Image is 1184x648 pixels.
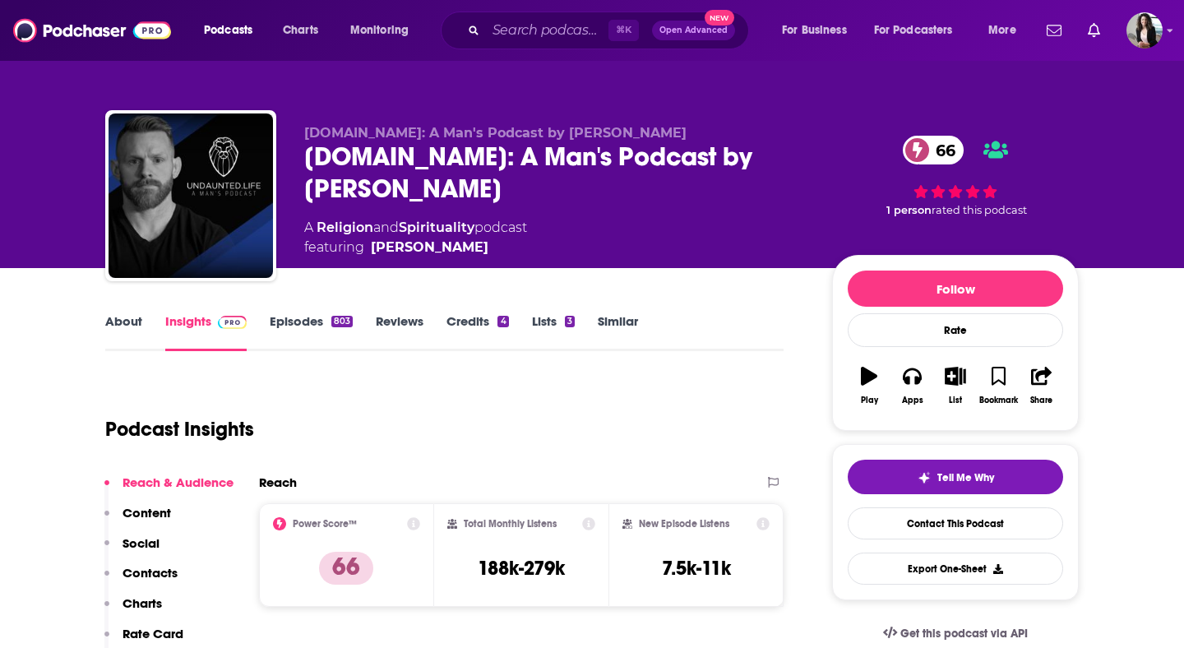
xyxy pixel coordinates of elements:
button: open menu [192,17,274,44]
span: rated this podcast [932,204,1027,216]
span: featuring [304,238,527,257]
span: and [373,220,399,235]
img: tell me why sparkle [918,471,931,484]
span: Tell Me Why [937,471,994,484]
button: Contacts [104,565,178,595]
span: For Business [782,19,847,42]
div: List [949,396,962,405]
h2: New Episode Listens [639,518,729,530]
button: Play [848,356,890,415]
span: More [988,19,1016,42]
button: Open AdvancedNew [652,21,735,40]
button: open menu [863,17,977,44]
h2: Reach [259,474,297,490]
p: 66 [319,552,373,585]
a: About [105,313,142,351]
button: open menu [977,17,1037,44]
a: Episodes803 [270,313,353,351]
div: 803 [331,316,353,327]
p: Rate Card [123,626,183,641]
span: 1 person [886,204,932,216]
img: User Profile [1126,12,1163,49]
span: Podcasts [204,19,252,42]
button: Export One-Sheet [848,553,1063,585]
div: A podcast [304,218,527,257]
h2: Power Score™ [293,518,357,530]
button: open menu [770,17,867,44]
div: Rate [848,313,1063,347]
button: Charts [104,595,162,626]
button: Follow [848,271,1063,307]
a: Kyle Thompson [371,238,488,257]
button: Content [104,505,171,535]
button: open menu [339,17,430,44]
h1: Podcast Insights [105,417,254,442]
span: 66 [919,136,964,164]
button: Bookmark [977,356,1020,415]
span: Charts [283,19,318,42]
span: Open Advanced [659,26,728,35]
div: Bookmark [979,396,1018,405]
p: Charts [123,595,162,611]
span: Get this podcast via API [900,627,1028,641]
h3: 188k-279k [478,556,565,581]
div: 4 [497,316,508,327]
button: tell me why sparkleTell Me Why [848,460,1063,494]
div: Search podcasts, credits, & more... [456,12,765,49]
a: Credits4 [446,313,508,351]
img: Podchaser - Follow, Share and Rate Podcasts [13,15,171,46]
span: Logged in as ElizabethCole [1126,12,1163,49]
button: Reach & Audience [104,474,234,505]
span: [DOMAIN_NAME]: A Man's Podcast by [PERSON_NAME] [304,125,687,141]
a: Contact This Podcast [848,507,1063,539]
h3: 7.5k-11k [662,556,731,581]
div: 3 [565,316,575,327]
a: Lists3 [532,313,575,351]
button: Show profile menu [1126,12,1163,49]
img: Podchaser Pro [218,316,247,329]
button: Apps [890,356,933,415]
div: 66 1 personrated this podcast [832,125,1079,228]
div: Apps [902,396,923,405]
input: Search podcasts, credits, & more... [486,17,608,44]
a: Charts [272,17,328,44]
button: List [934,356,977,415]
a: Spirituality [399,220,474,235]
p: Reach & Audience [123,474,234,490]
p: Contacts [123,565,178,581]
a: Reviews [376,313,423,351]
a: Religion [317,220,373,235]
a: Show notifications dropdown [1081,16,1107,44]
a: 66 [903,136,964,164]
p: Social [123,535,160,551]
p: Content [123,505,171,521]
div: Play [861,396,878,405]
button: Social [104,535,160,566]
span: New [705,10,734,25]
a: Similar [598,313,638,351]
div: Share [1030,396,1052,405]
a: InsightsPodchaser Pro [165,313,247,351]
span: For Podcasters [874,19,953,42]
span: ⌘ K [608,20,639,41]
a: Show notifications dropdown [1040,16,1068,44]
img: Undaunted.Life: A Man's Podcast by Kyle Thompson [109,113,273,278]
button: Share [1020,356,1063,415]
h2: Total Monthly Listens [464,518,557,530]
span: Monitoring [350,19,409,42]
